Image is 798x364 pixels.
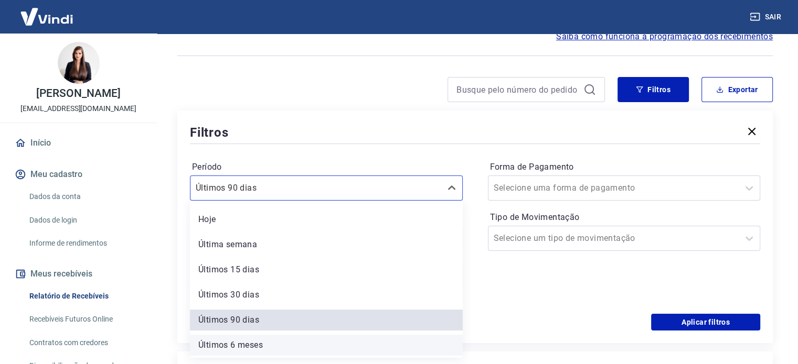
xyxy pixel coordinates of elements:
button: Sair [748,7,785,27]
a: Recebíveis Futuros Online [25,308,144,330]
img: c5a6d8a2-8c99-47e8-9de4-1faec4607961.jpeg [58,42,100,84]
button: Meus recebíveis [13,262,144,285]
div: Hoje [190,209,463,230]
a: Relatório de Recebíveis [25,285,144,307]
input: Busque pelo número do pedido [456,82,579,97]
a: Dados de login [25,209,144,231]
a: Início [13,131,144,155]
div: Última semana [190,234,463,255]
p: [PERSON_NAME] [36,88,120,99]
img: Vindi [13,1,81,32]
a: Informe de rendimentos [25,233,144,254]
a: Saiba como funciona a programação dos recebimentos [556,30,773,43]
div: Últimos 90 dias [190,310,463,330]
h5: Filtros [190,124,229,141]
p: [EMAIL_ADDRESS][DOMAIN_NAME] [20,103,136,114]
label: Forma de Pagamento [490,161,759,173]
button: Meu cadastro [13,163,144,186]
button: Exportar [701,77,773,102]
div: Últimos 15 dias [190,259,463,280]
label: Período [192,161,461,173]
button: Aplicar filtros [651,314,760,330]
button: Filtros [618,77,689,102]
div: Últimos 6 meses [190,335,463,356]
a: Contratos com credores [25,332,144,354]
a: Dados da conta [25,186,144,207]
div: Últimos 30 dias [190,284,463,305]
label: Tipo de Movimentação [490,211,759,224]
